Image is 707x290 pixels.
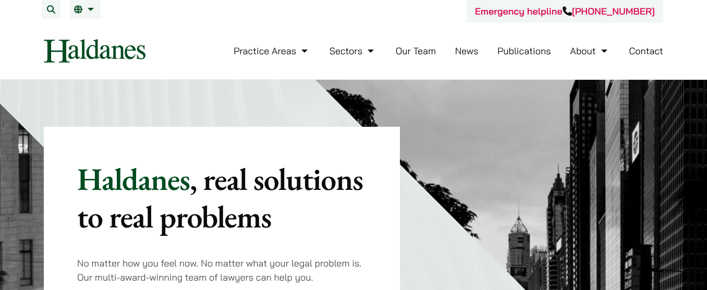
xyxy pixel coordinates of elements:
a: Sectors [330,45,376,57]
a: About [570,45,610,57]
p: No matter how you feel now. No matter what your legal problem is. Our multi-award-winning team of... [77,256,367,284]
a: Contact [629,45,663,57]
a: EN [74,5,96,14]
img: Logo of Haldanes [44,39,145,63]
mark: , real solutions to real problems [77,159,363,237]
a: Our Team [396,45,436,57]
a: Publications [497,45,551,57]
a: Emergency helpline[PHONE_NUMBER] [475,5,655,17]
a: Practice Areas [234,45,310,57]
p: Haldanes [77,160,367,235]
a: News [455,45,479,57]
